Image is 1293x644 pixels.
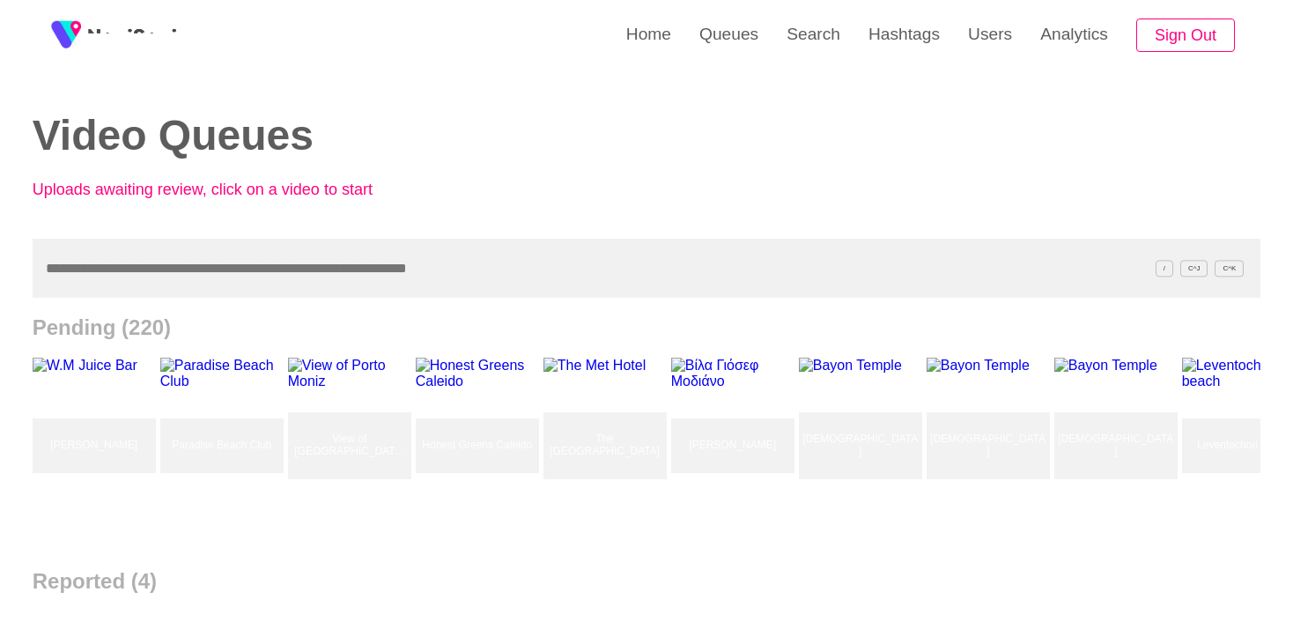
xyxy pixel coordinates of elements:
img: fireSpot [44,13,88,57]
span: C^K [1215,260,1244,277]
h2: Reported (4) [33,569,1261,594]
a: View of [GEOGRAPHIC_DATA][PERSON_NAME]View of Porto Moniz [288,358,416,534]
span: C^J [1180,260,1208,277]
a: [DEMOGRAPHIC_DATA]Bayon Temple [1054,358,1182,534]
a: [PERSON_NAME]Βίλα Γιόσεφ Μοδιάνο [671,358,799,534]
a: [DEMOGRAPHIC_DATA]Bayon Temple [799,358,927,534]
a: Honest Greens CaleidoHonest Greens Caleido [416,358,543,534]
img: fireSpot [88,26,176,44]
a: [PERSON_NAME]W.M Juice Bar [33,358,160,534]
p: Uploads awaiting review, click on a video to start [33,181,420,199]
button: Sign Out [1136,19,1235,53]
a: [DEMOGRAPHIC_DATA]Bayon Temple [927,358,1054,534]
a: The [GEOGRAPHIC_DATA]The Met Hotel [543,358,671,534]
a: Paradise Beach ClubParadise Beach Club [160,358,288,534]
span: / [1156,260,1173,277]
h2: Pending (220) [33,315,1261,340]
h2: Video Queues [33,113,620,159]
